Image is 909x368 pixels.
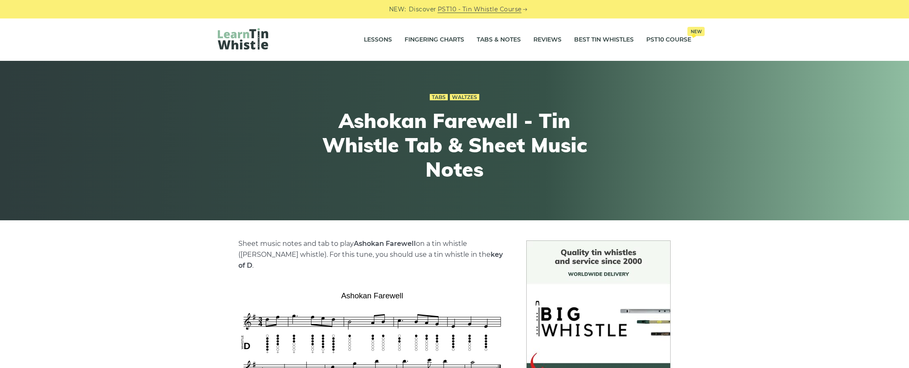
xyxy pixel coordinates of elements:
a: Lessons [364,29,392,50]
a: Reviews [533,29,562,50]
h1: Ashokan Farewell - Tin Whistle Tab & Sheet Music Notes [300,109,609,181]
a: Waltzes [450,94,479,101]
a: Tabs & Notes [477,29,521,50]
a: Fingering Charts [405,29,464,50]
a: PST10 CourseNew [646,29,691,50]
strong: Ashokan Farewell [354,240,416,248]
img: LearnTinWhistle.com [218,28,268,50]
a: Best Tin Whistles [574,29,634,50]
a: Tabs [430,94,448,101]
span: New [687,27,705,36]
p: Sheet music notes and tab to play on a tin whistle ([PERSON_NAME] whistle). For this tune, you sh... [238,238,506,271]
